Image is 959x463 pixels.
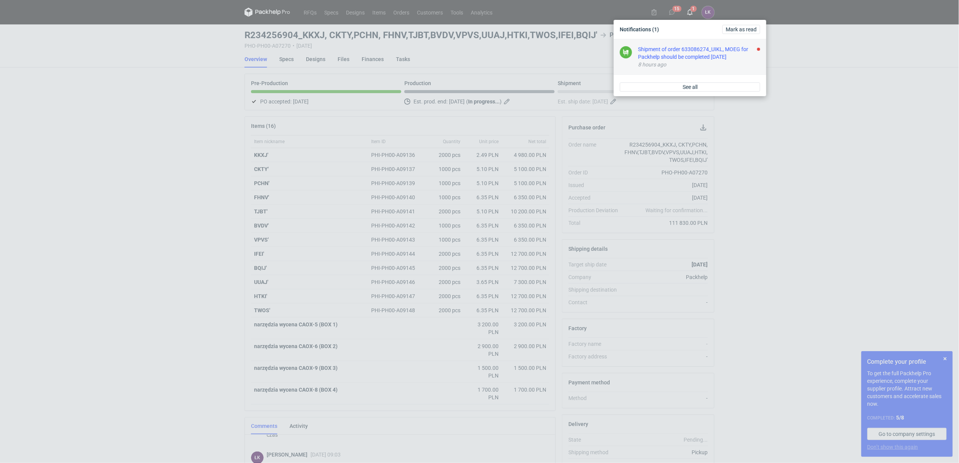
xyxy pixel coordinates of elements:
[638,61,760,68] div: 8 hours ago
[726,27,757,32] span: Mark as read
[638,45,760,68] button: Shipment of order 633086274_UIKL, MOEG for Packhelp should be completed [DATE]8 hours ago
[638,45,760,61] div: Shipment of order 633086274_UIKL, MOEG for Packhelp should be completed [DATE]
[617,23,763,36] div: Notifications (1)
[683,84,698,90] span: See all
[620,82,760,92] a: See all
[722,25,760,34] button: Mark as read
